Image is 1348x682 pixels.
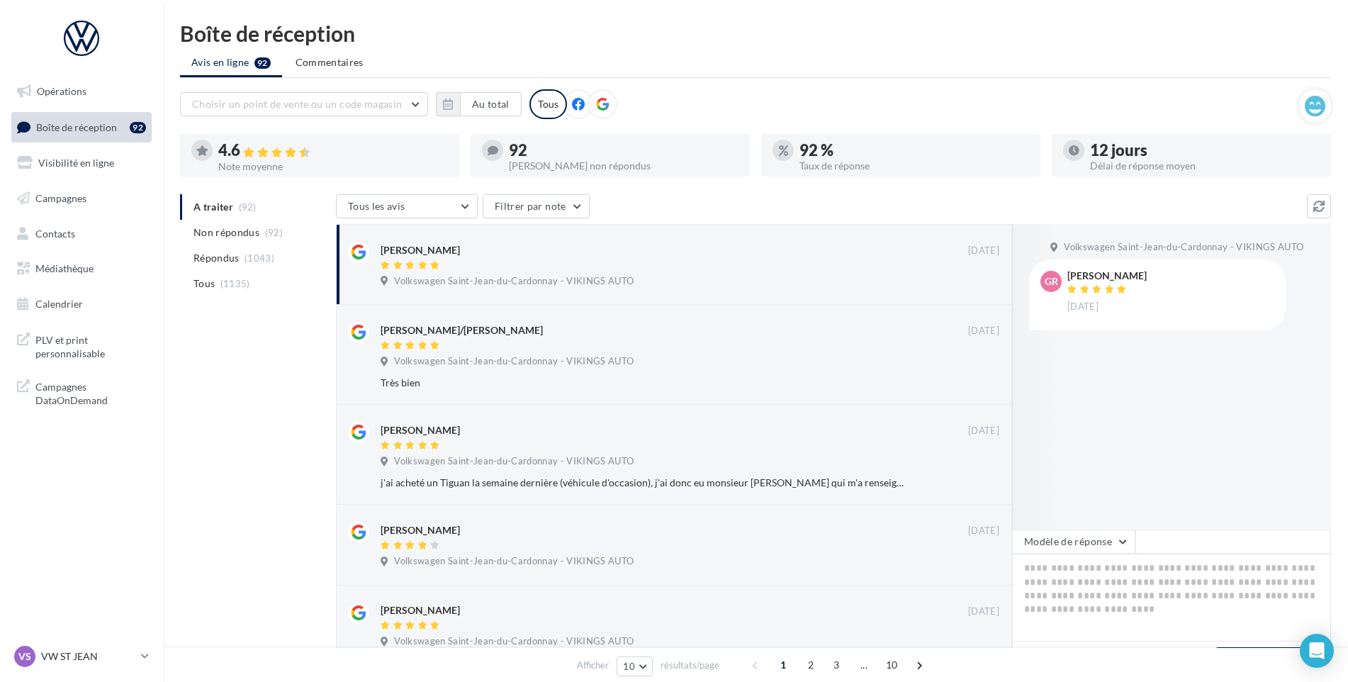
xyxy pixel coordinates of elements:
[9,289,155,319] a: Calendrier
[436,92,522,116] button: Au total
[460,92,522,116] button: Au total
[381,423,460,437] div: [PERSON_NAME]
[9,77,155,106] a: Opérations
[9,254,155,284] a: Médiathèque
[9,184,155,213] a: Campagnes
[968,245,999,257] span: [DATE]
[130,122,146,133] div: 92
[617,656,653,676] button: 10
[529,89,567,119] div: Tous
[9,112,155,142] a: Boîte de réception92
[1012,530,1135,554] button: Modèle de réponse
[394,635,634,648] span: Volkswagen Saint-Jean-du-Cardonnay - VIKINGS AUTO
[509,142,738,158] div: 92
[1045,274,1058,289] span: Gr
[35,262,94,274] span: Médiathèque
[35,330,146,361] span: PLV et print personnalisable
[799,161,1029,171] div: Taux de réponse
[577,659,609,672] span: Afficher
[36,121,117,133] span: Boîte de réception
[218,142,448,159] div: 4.6
[381,376,907,390] div: Très bien
[38,157,114,169] span: Visibilité en ligne
[265,227,283,238] span: (92)
[193,276,215,291] span: Tous
[483,194,590,218] button: Filtrer par note
[825,654,848,676] span: 3
[661,659,719,672] span: résultats/page
[394,455,634,468] span: Volkswagen Saint-Jean-du-Cardonnay - VIKINGS AUTO
[772,654,794,676] span: 1
[968,525,999,537] span: [DATE]
[348,200,405,212] span: Tous les avis
[394,355,634,368] span: Volkswagen Saint-Jean-du-Cardonnay - VIKINGS AUTO
[11,643,152,670] a: VS VW ST JEAN
[853,654,875,676] span: ...
[381,243,460,257] div: [PERSON_NAME]
[381,603,460,617] div: [PERSON_NAME]
[1090,161,1320,171] div: Délai de réponse moyen
[336,194,478,218] button: Tous les avis
[9,371,155,413] a: Campagnes DataOnDemand
[18,649,31,664] span: VS
[180,92,428,116] button: Choisir un point de vente ou un code magasin
[245,252,274,264] span: (1043)
[220,278,250,289] span: (1135)
[218,162,448,172] div: Note moyenne
[1067,271,1147,281] div: [PERSON_NAME]
[968,605,999,618] span: [DATE]
[35,298,83,310] span: Calendrier
[381,323,543,337] div: [PERSON_NAME]/[PERSON_NAME]
[9,325,155,367] a: PLV et print personnalisable
[193,225,259,240] span: Non répondus
[35,192,86,204] span: Campagnes
[37,85,86,97] span: Opérations
[623,661,635,672] span: 10
[968,325,999,337] span: [DATE]
[394,275,634,288] span: Volkswagen Saint-Jean-du-Cardonnay - VIKINGS AUTO
[1300,634,1334,668] div: Open Intercom Messenger
[1067,301,1099,313] span: [DATE]
[1090,142,1320,158] div: 12 jours
[381,476,907,490] div: j'ai acheté un Tiguan la semaine dernière (véhicule d'occasion), j'ai donc eu monsieur [PERSON_NA...
[9,219,155,249] a: Contacts
[799,654,822,676] span: 2
[968,425,999,437] span: [DATE]
[381,523,460,537] div: [PERSON_NAME]
[1064,241,1303,254] span: Volkswagen Saint-Jean-du-Cardonnay - VIKINGS AUTO
[880,654,904,676] span: 10
[296,55,364,69] span: Commentaires
[394,555,634,568] span: Volkswagen Saint-Jean-du-Cardonnay - VIKINGS AUTO
[180,23,1331,44] div: Boîte de réception
[35,227,75,239] span: Contacts
[41,649,135,664] p: VW ST JEAN
[799,142,1029,158] div: 92 %
[35,377,146,408] span: Campagnes DataOnDemand
[9,148,155,178] a: Visibilité en ligne
[509,161,738,171] div: [PERSON_NAME] non répondus
[192,98,402,110] span: Choisir un point de vente ou un code magasin
[193,251,240,265] span: Répondus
